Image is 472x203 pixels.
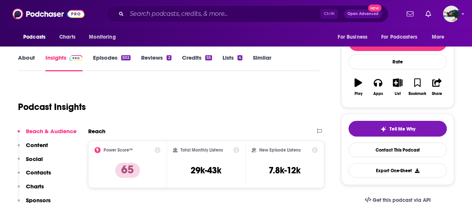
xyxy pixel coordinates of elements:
[18,128,77,141] button: Reach & Audience
[121,55,131,60] div: 502
[104,147,133,153] h2: Power Score™
[180,147,223,153] h2: Total Monthly Listens
[380,126,386,132] img: tell me why sparkle
[222,54,242,71] a: Lists4
[18,101,86,113] h1: Podcast Insights
[54,30,80,44] a: Charts
[443,6,460,22] img: User Profile
[89,32,116,42] span: Monitoring
[84,30,125,44] button: open menu
[23,32,45,42] span: Podcasts
[443,6,460,22] button: Show profile menu
[141,54,171,71] a: Reviews2
[427,30,454,44] button: open menu
[182,54,212,71] a: Credits55
[373,92,383,96] div: Apps
[422,8,434,20] a: Show notifications dropdown
[389,126,415,132] span: Tell Me Why
[259,147,301,153] h2: New Episode Listens
[106,5,388,23] div: Search podcasts, credits, & more...
[376,30,428,44] button: open menu
[93,54,131,71] a: Episodes502
[269,165,301,176] h3: 7.8k-12k
[395,92,401,96] div: List
[349,163,447,178] button: Export One-Sheet
[26,155,43,162] p: Social
[409,92,426,96] div: Bookmark
[26,128,77,135] p: Reach & Audience
[26,141,48,149] p: Content
[381,32,417,42] span: For Podcasters
[127,8,320,20] input: Search podcasts, credits, & more...
[368,74,388,101] button: Apps
[18,169,51,183] button: Contacts
[349,121,447,137] button: tell me why sparkleTell Me Why
[69,55,83,61] img: Podchaser Pro
[59,32,75,42] span: Charts
[88,128,105,135] h2: Reach
[432,92,442,96] div: Share
[18,155,43,169] button: Social
[12,7,84,21] img: Podchaser - Follow, Share and Rate Podcasts
[115,163,140,178] p: 65
[349,54,447,69] div: Rate
[191,165,221,176] h3: 29k-43k
[432,32,445,42] span: More
[338,32,367,42] span: For Business
[26,183,44,190] p: Charts
[45,54,83,71] a: InsightsPodchaser Pro
[238,55,242,60] div: 4
[443,6,460,22] span: Logged in as fsg.publicity
[18,30,55,44] button: open menu
[26,169,51,176] p: Contacts
[355,92,362,96] div: Play
[349,74,368,101] button: Play
[404,8,416,20] a: Show notifications dropdown
[253,54,271,71] a: Similar
[18,54,35,71] a: About
[427,74,447,101] button: Share
[18,183,44,197] button: Charts
[368,5,382,12] span: New
[320,9,338,19] span: Ctrl K
[349,143,447,157] a: Contact This Podcast
[388,74,407,101] button: List
[344,9,382,18] button: Open AdvancedNew
[205,55,212,60] div: 55
[18,141,48,155] button: Content
[407,74,427,101] button: Bookmark
[347,12,379,16] span: Open Advanced
[332,30,377,44] button: open menu
[167,55,171,60] div: 2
